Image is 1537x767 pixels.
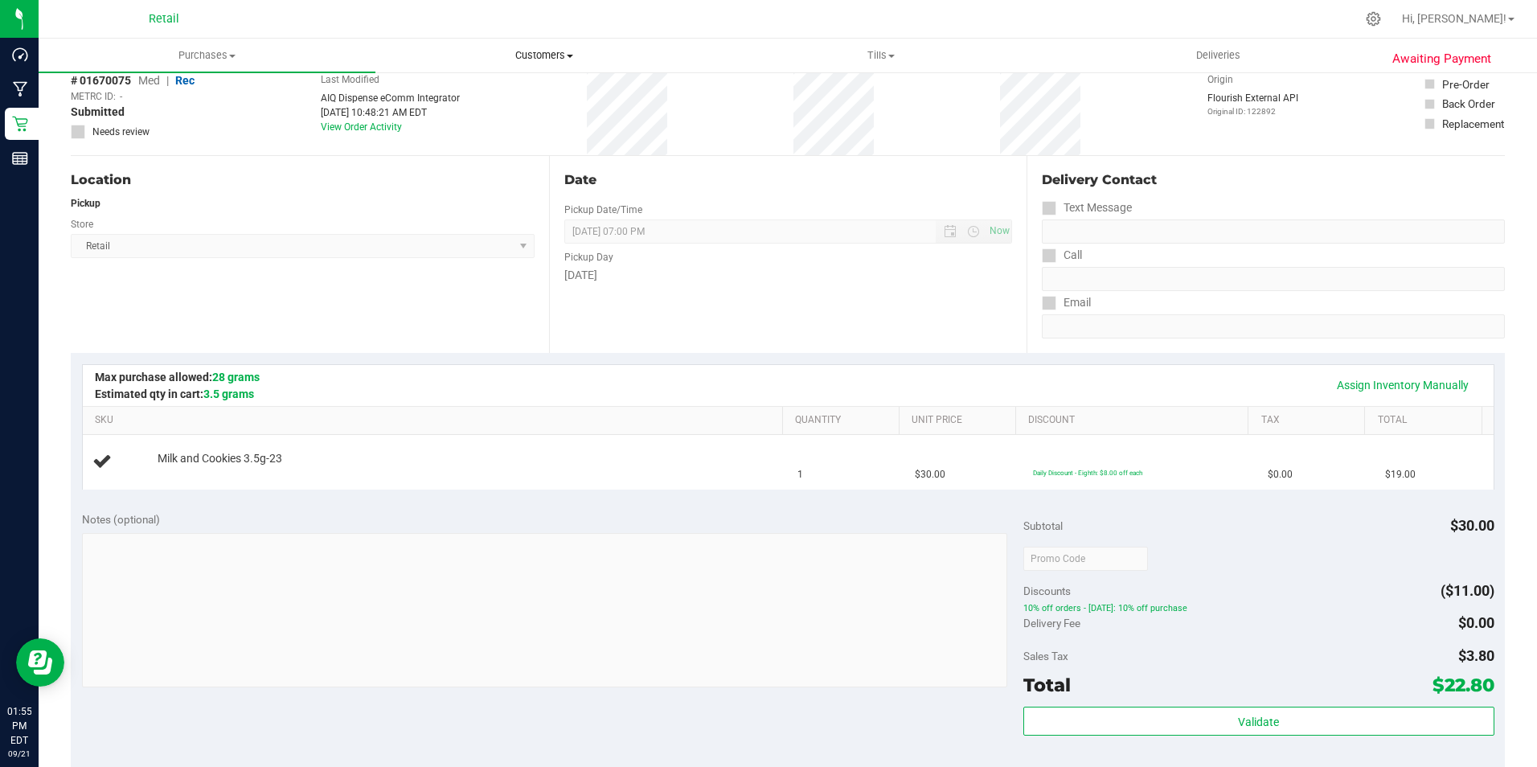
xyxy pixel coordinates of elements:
span: $0.00 [1458,614,1494,631]
span: 3.5 grams [203,388,254,400]
p: Original ID: 122892 [1207,105,1298,117]
span: Total [1023,674,1071,696]
span: # 01670075 [71,72,131,89]
iframe: Resource center [16,638,64,687]
div: Back Order [1442,96,1495,112]
strong: Pickup [71,198,100,209]
span: - [120,89,122,104]
span: Discounts [1023,576,1071,605]
span: $3.80 [1458,647,1494,664]
span: Subtotal [1023,519,1063,532]
span: Milk and Cookies 3.5g-23 [158,451,282,466]
span: $19.00 [1385,467,1416,482]
label: Pickup Date/Time [564,203,642,217]
span: Purchases [39,48,375,63]
div: Pre-Order [1442,76,1490,92]
span: $30.00 [915,467,945,482]
span: 10% off orders - [DATE]: 10% off purchase [1023,603,1494,614]
span: Tills [714,48,1049,63]
p: 01:55 PM EDT [7,704,31,748]
span: Daily Discount - Eighth: $8.00 off each [1033,469,1142,477]
a: Purchases [39,39,375,72]
div: AIQ Dispense eComm Integrator [321,91,460,105]
span: Med [138,74,160,87]
span: Customers [376,48,711,63]
span: Max purchase allowed: [95,371,260,383]
input: Format: (999) 999-9999 [1042,267,1505,291]
input: Format: (999) 999-9999 [1042,219,1505,244]
a: Tills [713,39,1050,72]
span: | [166,74,169,87]
a: Deliveries [1050,39,1387,72]
div: Manage settings [1363,11,1383,27]
div: [DATE] 10:48:21 AM EDT [321,105,460,120]
label: Call [1042,244,1082,267]
span: METRC ID: [71,89,116,104]
button: Validate [1023,707,1494,736]
span: $0.00 [1268,467,1293,482]
a: Unit Price [912,414,1009,427]
span: 1 [797,467,803,482]
div: Replacement [1442,116,1504,132]
a: SKU [95,414,776,427]
label: Origin [1207,72,1233,87]
label: Store [71,217,93,232]
span: Deliveries [1174,48,1262,63]
div: Delivery Contact [1042,170,1505,190]
div: Date [564,170,1013,190]
inline-svg: Dashboard [12,47,28,63]
span: Hi, [PERSON_NAME]! [1402,12,1506,25]
span: Rec [175,74,195,87]
a: Quantity [795,414,892,427]
inline-svg: Retail [12,116,28,132]
input: Promo Code [1023,547,1148,571]
span: 28 grams [212,371,260,383]
div: Flourish External API [1207,91,1298,117]
span: Submitted [71,104,125,121]
p: 09/21 [7,748,31,760]
a: Assign Inventory Manually [1326,371,1479,399]
inline-svg: Reports [12,150,28,166]
a: Total [1378,414,1475,427]
inline-svg: Manufacturing [12,81,28,97]
a: Discount [1028,414,1242,427]
label: Text Message [1042,196,1132,219]
span: Delivery Fee [1023,617,1080,630]
a: View Order Activity [321,121,402,133]
label: Email [1042,291,1091,314]
span: Sales Tax [1023,650,1068,662]
label: Last Modified [321,72,379,87]
span: Notes (optional) [82,513,160,526]
label: Pickup Day [564,250,613,265]
a: Tax [1261,414,1359,427]
div: Location [71,170,535,190]
div: [DATE] [564,267,1013,284]
span: Awaiting Payment [1392,50,1491,68]
span: Needs review [92,125,150,139]
span: Validate [1238,716,1279,728]
span: $30.00 [1450,517,1494,534]
a: Customers [375,39,712,72]
span: Retail [149,12,179,26]
span: Estimated qty in cart: [95,388,254,400]
span: ($11.00) [1441,582,1494,599]
span: $22.80 [1432,674,1494,696]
